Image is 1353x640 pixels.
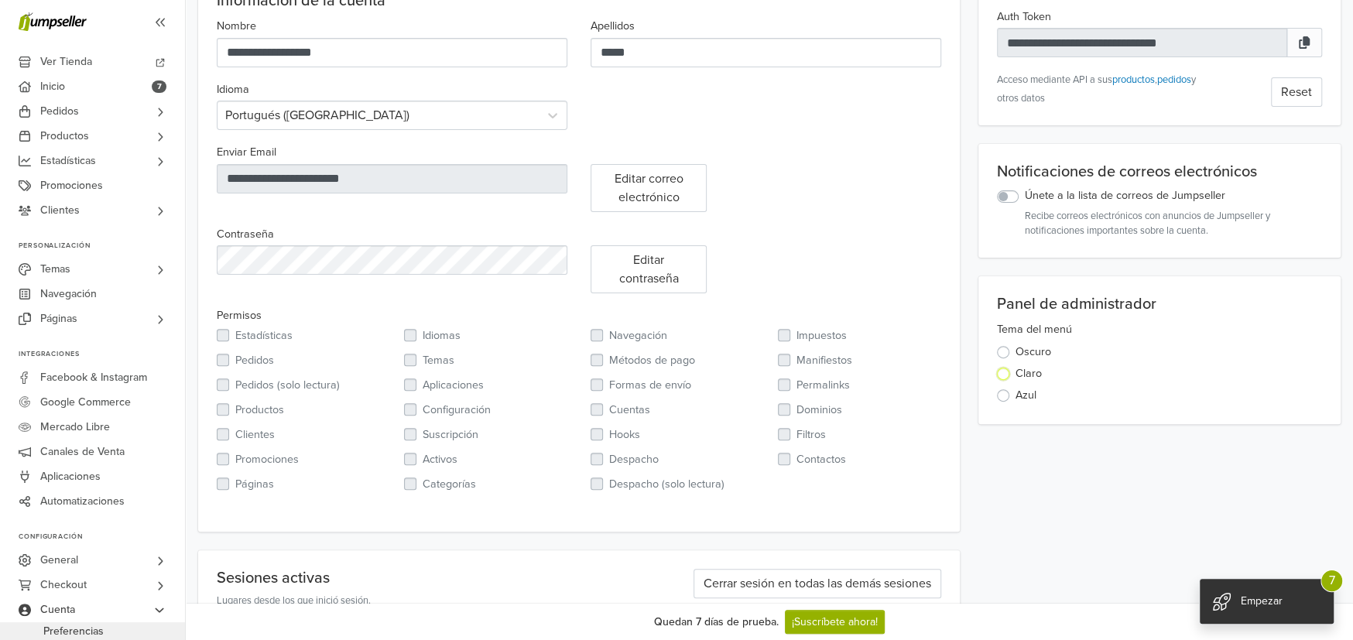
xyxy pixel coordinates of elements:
[217,569,630,587] div: Sesiones activas
[997,74,1196,104] small: Acceso mediante API a sus , y otros datos
[1016,344,1051,361] label: Oscuro
[423,451,457,468] label: Activos
[423,426,478,443] label: Suscripción
[235,402,284,419] label: Productos
[40,464,101,489] span: Aplicaciones
[40,282,97,306] span: Navegación
[40,415,110,440] span: Mercado Libre
[40,173,103,198] span: Promociones
[1320,570,1343,592] span: 7
[423,377,484,394] label: Aplicaciones
[997,321,1072,338] label: Tema del menú
[609,377,691,394] label: Formas de envío
[609,327,667,344] label: Navegación
[40,124,89,149] span: Productos
[40,50,92,74] span: Ver Tienda
[591,245,707,293] button: Editar contraseña
[785,610,885,634] a: ¡Suscríbete ahora!
[40,257,70,282] span: Temas
[19,350,185,359] p: Integraciones
[40,365,147,390] span: Facebook & Instagram
[19,532,185,542] p: Configuración
[609,352,695,369] label: Métodos de pago
[609,402,650,419] label: Cuentas
[997,9,1051,26] label: Auth Token
[40,440,125,464] span: Canales de Venta
[217,594,630,608] small: Lugares desde los que inició sesión.
[796,426,826,443] label: Filtros
[1157,74,1191,86] a: pedidos
[235,327,293,344] label: Estadísticas
[40,74,65,99] span: Inicio
[1112,74,1155,86] a: productos
[609,476,724,493] label: Despacho (solo lectura)
[1025,209,1322,238] small: Recibe correos electrónicos con anuncios de Jumpseller y notificaciones importantes sobre la cuenta.
[40,306,77,331] span: Páginas
[796,352,852,369] label: Manifiestos
[423,352,454,369] label: Temas
[423,402,491,419] label: Configuración
[40,597,75,622] span: Cuenta
[217,144,276,161] label: Enviar Email
[591,18,635,35] label: Apellidos
[423,476,476,493] label: Categorías
[217,307,262,324] label: Permisos
[19,241,185,251] p: Personalización
[796,327,847,344] label: Impuestos
[1241,594,1283,607] span: Empezar
[1271,77,1322,107] button: Reset
[1025,187,1225,204] label: Únete a la lista de correos de Jumpseller
[40,489,125,514] span: Automatizaciones
[694,569,941,598] button: Cerrar sesión en todas las demás sesiones
[654,614,779,630] div: Quedan 7 días de prueba.
[997,295,1322,313] div: Panel de administrador
[40,149,96,173] span: Estadísticas
[217,18,256,35] label: Nombre
[1016,365,1042,382] label: Claro
[591,164,707,212] button: Editar correo electrónico
[997,163,1322,181] div: Notificaciones de correos electrónicos
[796,402,842,419] label: Dominios
[40,573,87,597] span: Checkout
[217,81,249,98] label: Idioma
[40,390,131,415] span: Google Commerce
[235,377,340,394] label: Pedidos (solo lectura)
[235,451,299,468] label: Promociones
[235,476,274,493] label: Páginas
[235,426,275,443] label: Clientes
[152,80,166,93] span: 7
[1016,387,1036,404] label: Azul
[796,451,846,468] label: Contactos
[609,426,640,443] label: Hooks
[609,451,659,468] label: Despacho
[40,99,79,124] span: Pedidos
[217,226,274,243] label: Contraseña
[40,198,80,223] span: Clientes
[1200,579,1334,624] div: Empezar 7
[235,352,274,369] label: Pedidos
[796,377,850,394] label: Permalinks
[423,327,461,344] label: Idiomas
[40,548,78,573] span: General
